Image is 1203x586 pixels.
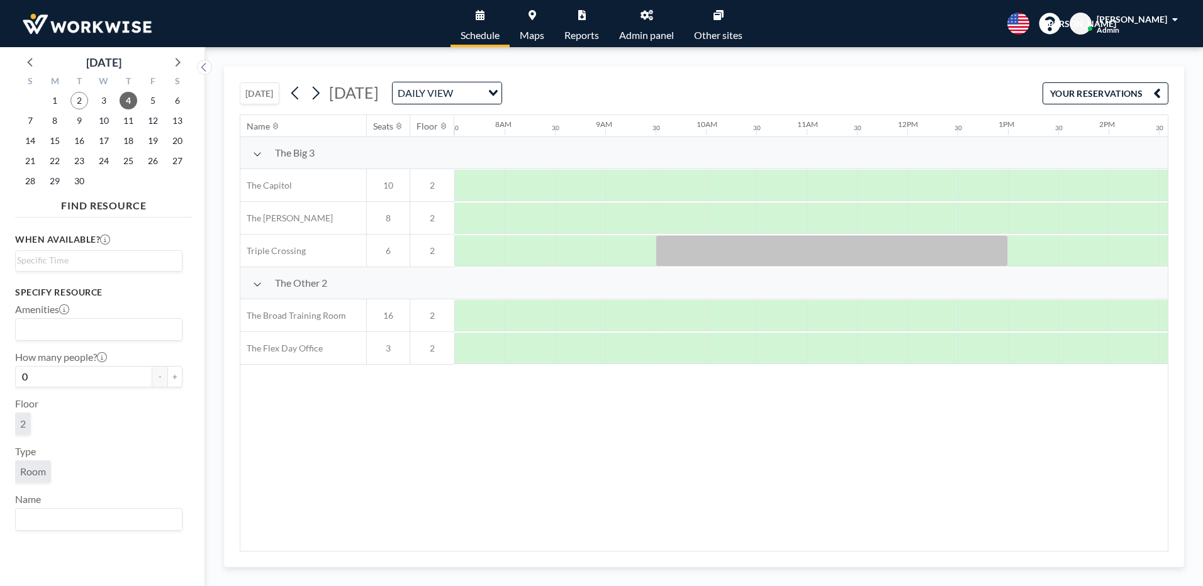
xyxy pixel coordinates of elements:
span: Monday, September 8, 2025 [46,112,64,130]
span: Schedule [461,30,500,40]
span: Friday, September 5, 2025 [144,92,162,109]
div: Name [247,121,270,132]
div: W [92,74,116,91]
div: Seats [373,121,393,132]
button: YOUR RESERVATIONS [1043,82,1168,104]
span: 2 [410,180,454,191]
span: Admin panel [619,30,674,40]
span: Admin [1097,25,1119,35]
span: Tuesday, September 23, 2025 [70,152,88,170]
div: Search for option [16,319,182,340]
span: Thursday, September 11, 2025 [120,112,137,130]
div: 11AM [797,119,818,129]
h4: FIND RESOURCE [15,194,193,212]
div: T [67,74,92,91]
span: 10 [367,180,410,191]
span: Wednesday, September 24, 2025 [95,152,113,170]
h3: Specify resource [15,287,182,298]
span: Other sites [694,30,742,40]
span: Triple Crossing [240,245,306,257]
span: 2 [20,417,26,430]
div: 30 [753,124,761,132]
div: S [165,74,189,91]
div: 30 [854,124,861,132]
span: Monday, September 22, 2025 [46,152,64,170]
div: 30 [652,124,660,132]
div: 30 [451,124,459,132]
span: Tuesday, September 9, 2025 [70,112,88,130]
div: Search for option [16,251,182,270]
img: organization-logo [20,11,154,36]
div: 30 [552,124,559,132]
span: Reports [564,30,599,40]
span: Sunday, September 28, 2025 [21,172,39,190]
div: 30 [954,124,962,132]
div: 8AM [495,119,512,129]
span: The Capitol [240,180,292,191]
span: Thursday, September 25, 2025 [120,152,137,170]
span: 6 [367,245,410,257]
span: Monday, September 1, 2025 [46,92,64,109]
span: The Big 3 [275,146,315,159]
span: 2 [410,343,454,354]
label: Floor [15,397,38,410]
button: [DATE] [240,82,279,104]
div: [DATE] [86,53,121,71]
div: T [116,74,140,91]
div: Search for option [393,82,501,104]
span: Monday, September 15, 2025 [46,132,64,150]
span: Friday, September 26, 2025 [144,152,162,170]
span: Wednesday, September 3, 2025 [95,92,113,109]
div: 9AM [596,119,612,129]
span: Saturday, September 6, 2025 [169,92,186,109]
label: Amenities [15,303,69,316]
span: Friday, September 12, 2025 [144,112,162,130]
span: Tuesday, September 30, 2025 [70,172,88,190]
span: Saturday, September 13, 2025 [169,112,186,130]
span: The Flex Day Office [240,343,323,354]
label: How many people? [15,351,107,363]
span: 2 [410,310,454,321]
span: [DATE] [329,83,379,102]
span: 2 [410,213,454,224]
span: DAILY VIEW [395,85,456,101]
span: Room [20,465,46,478]
button: - [152,366,167,387]
span: 8 [367,213,410,224]
span: 3 [367,343,410,354]
span: Thursday, September 4, 2025 [120,92,137,109]
label: Name [15,493,41,506]
div: 2PM [1099,119,1115,129]
input: Search for option [457,85,481,101]
span: Sunday, September 7, 2025 [21,112,39,130]
div: F [140,74,165,91]
span: Wednesday, September 17, 2025 [95,132,113,150]
span: Sunday, September 14, 2025 [21,132,39,150]
span: The [PERSON_NAME] [240,213,333,224]
span: 2 [410,245,454,257]
div: 12PM [898,119,918,129]
div: 1PM [999,119,1014,129]
span: Maps [520,30,544,40]
span: [PERSON_NAME] [1097,14,1167,25]
span: Tuesday, September 2, 2025 [70,92,88,109]
input: Search for option [17,321,175,338]
span: Sunday, September 21, 2025 [21,152,39,170]
div: 30 [1156,124,1163,132]
input: Search for option [17,253,175,267]
span: 16 [367,310,410,321]
span: The Broad Training Room [240,310,346,321]
div: Floor [417,121,438,132]
span: Thursday, September 18, 2025 [120,132,137,150]
div: S [18,74,43,91]
span: Monday, September 29, 2025 [46,172,64,190]
div: 10AM [697,119,717,129]
input: Search for option [17,511,175,528]
span: [PERSON_NAME] [1046,18,1116,30]
span: Saturday, September 27, 2025 [169,152,186,170]
label: Type [15,445,36,458]
div: M [43,74,67,91]
span: Wednesday, September 10, 2025 [95,112,113,130]
button: + [167,366,182,387]
div: 30 [1055,124,1063,132]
